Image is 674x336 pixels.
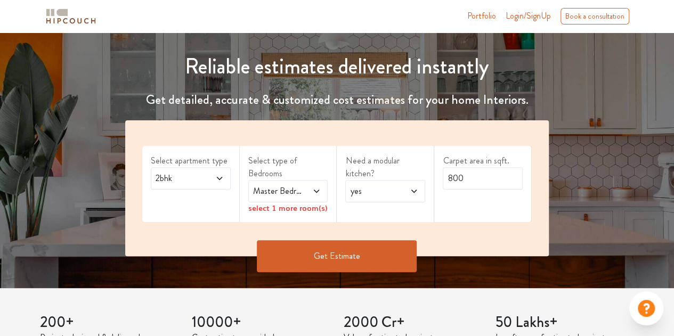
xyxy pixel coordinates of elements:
img: logo-horizontal.svg [44,7,98,26]
span: 2bhk [153,172,206,185]
h3: 2000 Cr+ [344,314,483,332]
label: Carpet area in sqft. [443,154,523,167]
a: Portfolio [467,10,496,22]
label: Need a modular kitchen? [345,154,425,180]
span: Login/SignUp [506,10,551,22]
h1: Reliable estimates delivered instantly [119,54,555,79]
label: Select apartment type [151,154,231,167]
h3: 10000+ [192,314,331,332]
input: Enter area sqft [443,167,523,190]
span: yes [348,185,401,198]
span: Master Bedroom [251,185,304,198]
div: select 1 more room(s) [248,202,328,214]
h3: 50 Lakhs+ [496,314,635,332]
h4: Get detailed, accurate & customized cost estimates for your home Interiors. [119,92,555,108]
span: logo-horizontal.svg [44,4,98,28]
h3: 200+ [40,314,179,332]
label: Select type of Bedrooms [248,154,328,180]
div: Book a consultation [561,8,629,24]
button: Get Estimate [257,240,417,272]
